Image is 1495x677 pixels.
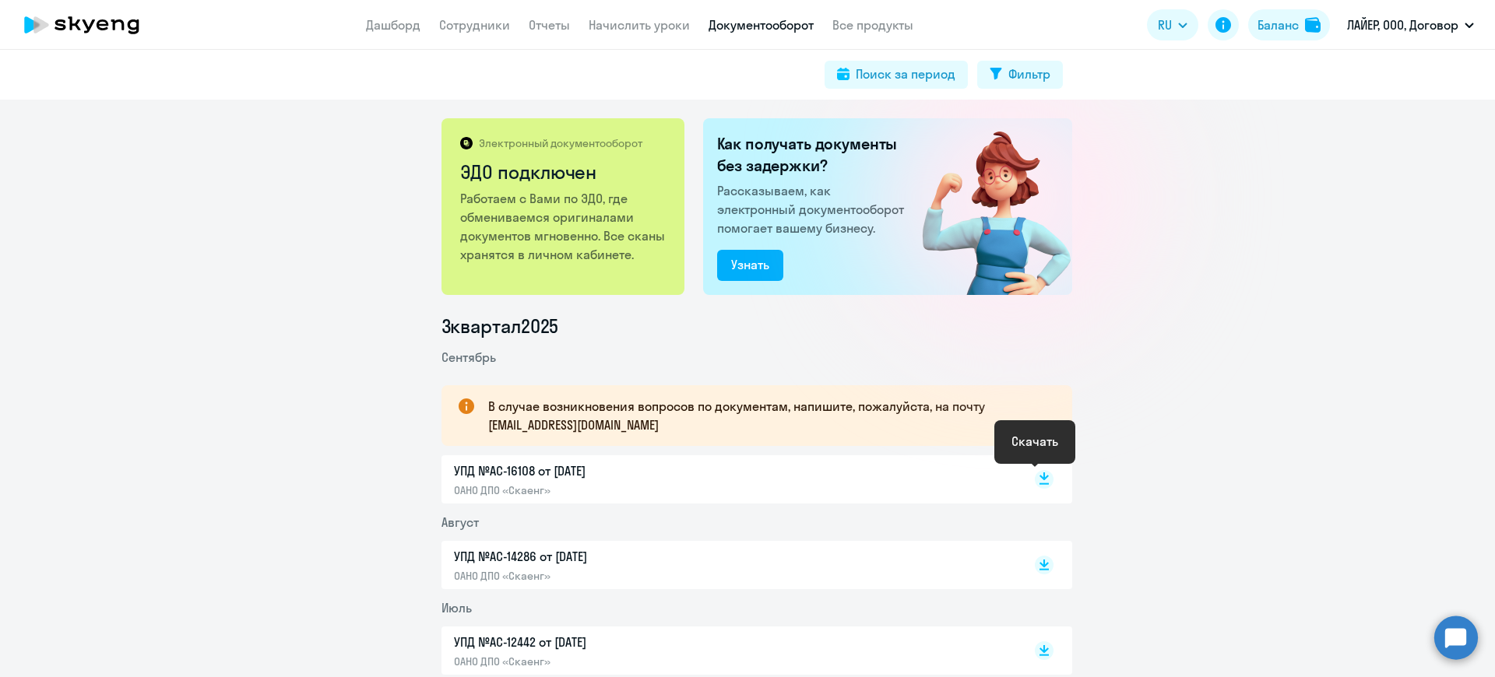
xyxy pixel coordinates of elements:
button: Балансbalance [1248,9,1330,40]
p: ОАНО ДПО «Скаенг» [454,569,781,583]
span: Август [441,514,479,530]
p: Работаем с Вами по ЭДО, где обмениваемся оригиналами документов мгновенно. Все сканы хранятся в л... [460,189,668,264]
img: balance [1305,17,1321,33]
p: В случае возникновения вопросов по документам, напишите, пожалуйста, на почту [EMAIL_ADDRESS][DOM... [488,397,1044,434]
a: Сотрудники [439,17,510,33]
p: УПД №AC-12442 от [DATE] [454,633,781,651]
button: Поиск за период [825,61,968,89]
a: УПД №AC-16108 от [DATE]ОАНО ДПО «Скаенг» [454,461,1002,497]
p: УПД №AC-14286 от [DATE] [454,547,781,566]
button: Фильтр [977,61,1063,89]
h2: Как получать документы без задержки? [717,133,910,177]
button: RU [1147,9,1198,40]
p: ОАНО ДПО «Скаенг» [454,483,781,497]
a: Дашборд [366,17,420,33]
img: connected [897,118,1072,295]
p: ЛАЙЕР, ООО, Договор [1347,16,1458,34]
div: Поиск за период [856,65,955,83]
a: УПД №AC-12442 от [DATE]ОАНО ДПО «Скаенг» [454,633,1002,668]
span: Сентябрь [441,349,496,365]
a: Все продукты [832,17,913,33]
a: Документооборот [709,17,814,33]
p: Рассказываем, как электронный документооборот помогает вашему бизнесу. [717,181,910,237]
h2: ЭДО подключен [460,160,668,184]
li: 3 квартал 2025 [441,314,1072,338]
div: Фильтр [1008,65,1050,83]
div: Баланс [1258,16,1299,34]
p: ОАНО ДПО «Скаенг» [454,654,781,668]
a: УПД №AC-14286 от [DATE]ОАНО ДПО «Скаенг» [454,547,1002,583]
span: RU [1158,16,1172,34]
a: Начислить уроки [589,17,690,33]
a: Отчеты [529,17,570,33]
div: Скачать [1011,432,1058,451]
p: Электронный документооборот [479,136,642,150]
span: Июль [441,600,472,616]
div: Узнать [731,255,769,274]
p: УПД №AC-16108 от [DATE] [454,461,781,480]
button: Узнать [717,250,783,281]
button: ЛАЙЕР, ООО, Договор [1339,6,1482,44]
